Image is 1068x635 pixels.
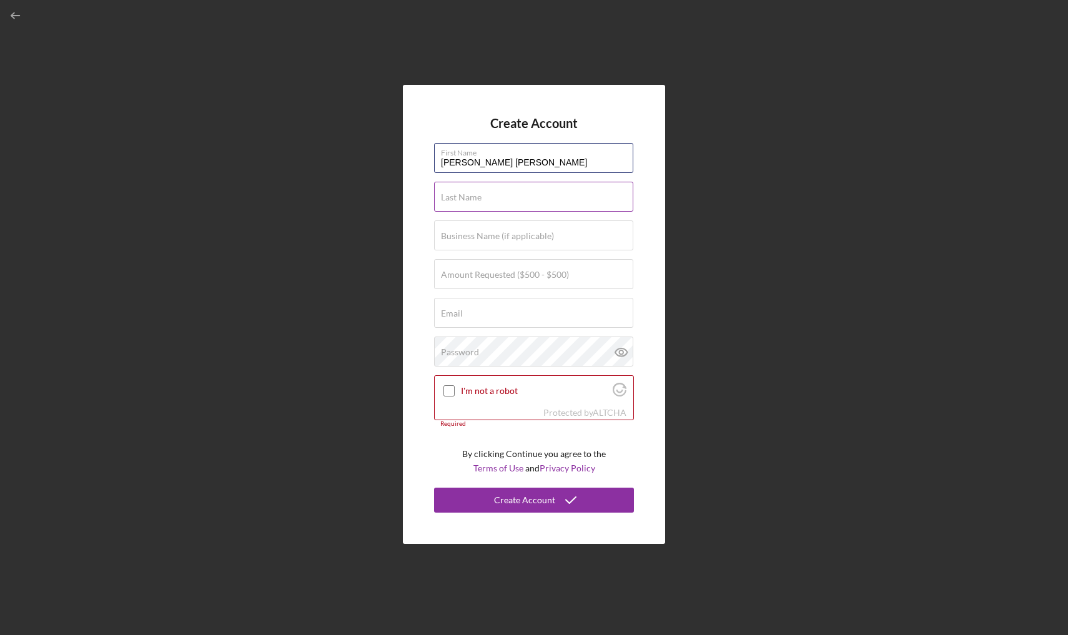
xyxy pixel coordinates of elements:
[543,408,626,418] div: Protected by
[593,407,626,418] a: Visit Altcha.org
[441,192,482,202] label: Last Name
[441,270,569,280] label: Amount Requested ($500 - $500)
[441,308,463,318] label: Email
[494,488,555,513] div: Create Account
[461,386,609,396] label: I'm not a robot
[441,144,633,157] label: First Name
[434,420,634,428] div: Required
[490,116,578,130] h4: Create Account
[441,231,554,241] label: Business Name (if applicable)
[462,447,606,475] p: By clicking Continue you agree to the and
[473,463,523,473] a: Terms of Use
[441,347,479,357] label: Password
[613,388,626,398] a: Visit Altcha.org
[434,488,634,513] button: Create Account
[540,463,595,473] a: Privacy Policy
